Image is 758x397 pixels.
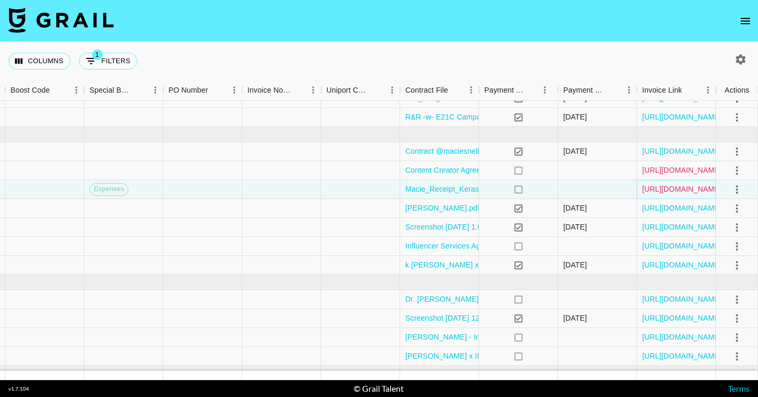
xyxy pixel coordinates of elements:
[642,222,722,232] a: [URL][DOMAIN_NAME]
[226,82,242,98] button: Menu
[642,241,722,251] a: [URL][DOMAIN_NAME]
[405,222,523,232] a: Screenshot [DATE] 1.05.14 PM.png
[642,112,722,122] a: [URL][DOMAIN_NAME]
[405,146,498,156] a: Contract @maciesnell-1.pdf
[79,53,137,70] button: Show filters
[642,146,722,156] a: [URL][DOMAIN_NAME]
[637,80,716,101] div: Invoice Link
[642,203,722,213] a: [URL][DOMAIN_NAME]
[448,83,463,97] button: Sort
[405,80,448,101] div: Contract File
[405,313,527,323] a: Screenshot [DATE] 12.41.05 PM.png
[89,80,133,101] div: Special Booking Type
[558,80,637,101] div: Payment Sent Date
[728,291,746,309] button: select merge strategy
[50,83,65,97] button: Sort
[291,83,305,97] button: Sort
[725,80,750,101] div: Actions
[11,80,50,101] div: Boost Code
[405,184,505,194] a: Macie_Receipt_Kerastase.jpg
[84,80,163,101] div: Special Booking Type
[642,260,722,270] a: [URL][DOMAIN_NAME]
[326,80,370,101] div: Uniport Contact Email
[537,82,553,98] button: Menu
[716,80,758,101] div: Actions
[728,348,746,365] button: select merge strategy
[728,256,746,274] button: select merge strategy
[563,260,587,270] div: 8/21/2025
[8,385,29,392] div: v 1.7.104
[68,82,84,98] button: Menu
[484,80,525,101] div: Payment Sent
[400,80,479,101] div: Contract File
[8,7,114,33] img: Grail Talent
[563,313,587,323] div: 8/27/2025
[728,162,746,180] button: select merge strategy
[728,108,746,126] button: select merge strategy
[147,82,163,98] button: Menu
[405,332,552,342] a: [PERSON_NAME] - Influencer Contract .pdf
[682,83,697,97] button: Sort
[405,351,556,361] a: [PERSON_NAME] x INNBEAUTY Project.pdf
[728,219,746,236] button: select merge strategy
[642,351,722,361] a: [URL][DOMAIN_NAME]
[563,222,587,232] div: 7/14/2025
[700,82,716,98] button: Menu
[305,82,321,98] button: Menu
[384,82,400,98] button: Menu
[133,83,147,97] button: Sort
[621,82,637,98] button: Menu
[479,80,558,101] div: Payment Sent
[321,80,400,101] div: Uniport Contact Email
[5,80,84,101] div: Boost Code
[463,82,479,98] button: Menu
[728,181,746,198] button: select merge strategy
[92,49,103,60] span: 1
[242,80,321,101] div: Invoice Notes
[728,237,746,255] button: select merge strategy
[728,329,746,346] button: select merge strategy
[163,80,242,101] div: PO Number
[90,184,128,194] span: Expenses
[208,83,223,97] button: Sort
[728,143,746,161] button: select merge strategy
[563,146,587,156] div: 8/8/2025
[642,80,682,101] div: Invoice Link
[405,112,679,122] a: R&R -w- E21C Campaign Agreement ([PERSON_NAME]) v.1)_Fully Executed.pdf
[642,332,722,342] a: [URL][DOMAIN_NAME]
[642,165,722,175] a: [URL][DOMAIN_NAME]
[405,260,608,270] a: k [PERSON_NAME] x En Route contract Signed (1) copy.pdf
[728,310,746,327] button: select merge strategy
[405,165,692,175] a: Content Creator Agreement ([PERSON_NAME] and L'[PERSON_NAME]©al USA).pdf
[168,80,208,101] div: PO Number
[642,313,722,323] a: [URL][DOMAIN_NAME]
[354,383,404,394] div: © Grail Talent
[405,203,480,213] a: [PERSON_NAME].pdf
[728,200,746,217] button: select merge strategy
[563,80,606,101] div: Payment Sent Date
[370,83,384,97] button: Sort
[642,184,722,194] a: [URL][DOMAIN_NAME]
[247,80,291,101] div: Invoice Notes
[525,83,540,97] button: Sort
[563,203,587,213] div: 8/5/2025
[606,83,621,97] button: Sort
[8,53,71,70] button: Select columns
[563,112,587,122] div: 7/14/2025
[728,383,750,393] a: Terms
[642,294,722,304] a: [URL][DOMAIN_NAME]
[735,11,756,32] button: open drawer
